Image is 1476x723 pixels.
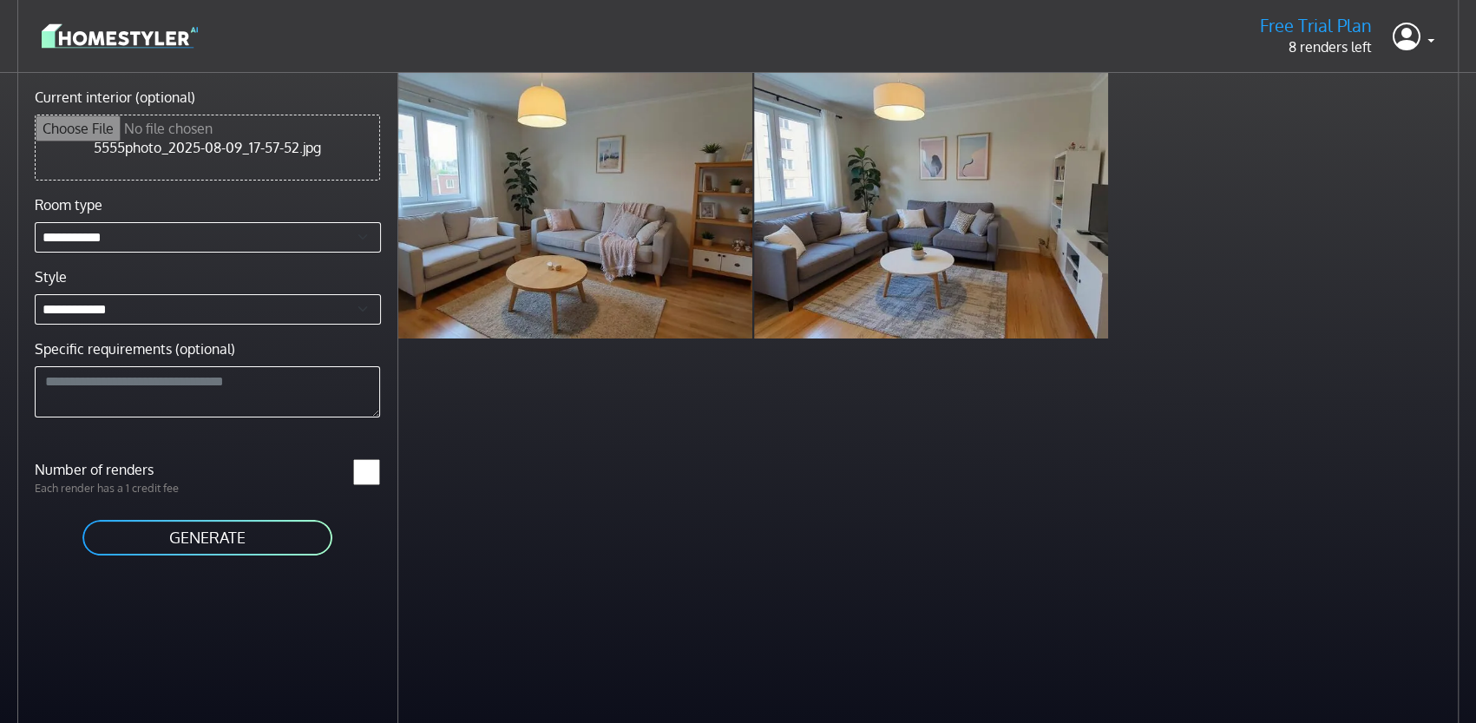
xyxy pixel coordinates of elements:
p: Scandinavian living room [852,87,1009,108]
p: less than a minute ago [497,111,654,128]
h5: Free Trial Plan [1260,15,1372,36]
p: about 18 hours ago [852,111,1009,128]
label: Specific requirements (optional) [35,338,235,359]
button: GENERATE [81,518,334,557]
label: Room type [35,194,102,215]
p: 8 renders left [1260,36,1372,57]
label: Number of renders [24,459,207,480]
label: Current interior (optional) [35,87,195,108]
p: Each render has a 1 credit fee [24,480,207,496]
label: Style [35,266,67,287]
p: Scandinavian living room [497,87,654,108]
img: logo-3de290ba35641baa71223ecac5eacb59cb85b4c7fdf211dc9aaecaaee71ea2f8.svg [42,21,198,51]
